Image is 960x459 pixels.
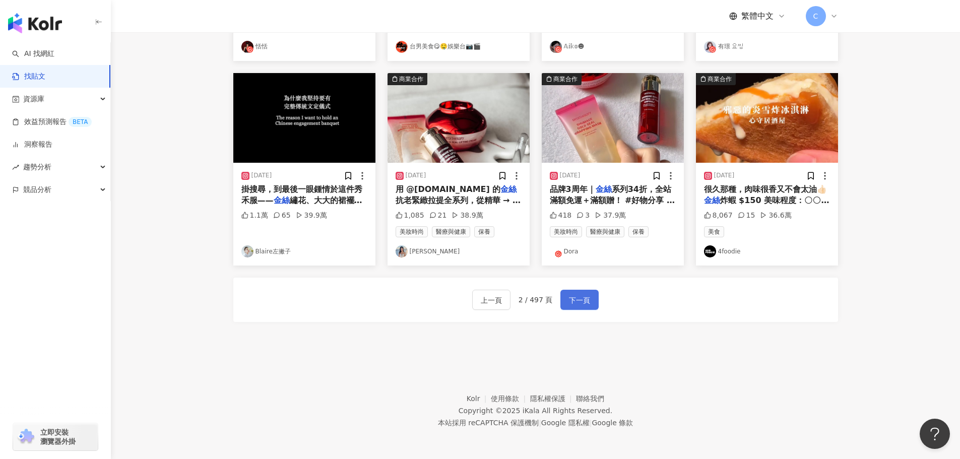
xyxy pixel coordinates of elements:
[708,74,732,84] div: 商業合作
[550,41,562,53] img: KOL Avatar
[519,296,553,304] span: 2 / 497 頁
[741,11,774,22] span: 繁體中文
[396,41,522,53] a: KOL Avatar台男美食😋🤤娛樂台📷🎬
[541,419,590,427] a: Google 隱私權
[396,245,522,257] a: KOL Avatar[PERSON_NAME]
[704,41,716,53] img: KOL Avatar
[12,49,54,59] a: searchAI 找網紅
[696,73,838,163] button: 商業合作
[542,73,684,163] button: 商業合作
[500,184,517,194] mark: 金絲
[241,195,362,216] span: 繡花、大大的裙襬拖曳，儀態萬千中多了
[696,73,838,163] img: post-image
[241,41,253,53] img: KOL Avatar
[12,72,45,82] a: 找貼文
[550,211,572,221] div: 418
[592,419,633,427] a: Google 條款
[241,184,362,205] span: 掛搜尋，到最後一眼鍾情於這件秀禾服——
[273,211,291,221] div: 65
[560,171,581,180] div: [DATE]
[595,211,626,221] div: 37.9萬
[467,395,491,403] a: Kolr
[241,245,253,257] img: KOL Avatar
[628,226,649,237] span: 保養
[472,290,510,310] button: 上一頁
[550,245,676,257] a: KOL AvatarDora
[704,195,720,205] mark: 金絲
[241,245,367,257] a: KOL AvatarBlaire左撇子
[396,245,408,257] img: KOL Avatar
[12,117,92,127] a: 效益預測報告BETA
[429,211,447,221] div: 21
[560,290,599,310] button: 下一頁
[590,419,592,427] span: |
[576,395,604,403] a: 聯絡我們
[8,13,62,33] img: logo
[233,73,375,163] img: post-image
[704,245,716,257] img: KOL Avatar
[920,419,950,449] iframe: Help Scout Beacon - Open
[388,73,530,163] button: 商業合作
[23,156,51,178] span: 趨勢分析
[704,195,829,216] span: 炸蝦 $150 美味程度：🌕🌕�
[241,211,268,221] div: 1.1萬
[577,211,590,221] div: 3
[452,211,483,221] div: 38.9萬
[596,184,612,194] mark: 金絲
[13,423,98,450] a: chrome extension立即安裝 瀏覽器外掛
[251,171,272,180] div: [DATE]
[396,184,501,194] span: 用 @[DOMAIN_NAME] 的
[12,164,19,171] span: rise
[481,294,502,306] span: 上一頁
[550,184,675,261] span: 系列34折，全站滿額免運＋滿額贈！ #好物分享 即將奔3 完全感受到歲月在臉上的痕跡 細紋、下垂感沒有在給你客氣的🥲 除了做醫美 現在有其他更經濟實惠的好選擇 ❣️ @meditherapy
[388,73,530,163] img: post-image
[399,74,423,84] div: 商業合作
[760,211,791,221] div: 36.6萬
[586,226,624,237] span: 醫療與健康
[40,428,76,446] span: 立即安裝 瀏覽器外掛
[813,11,818,22] span: C
[23,178,51,201] span: 競品分析
[491,395,530,403] a: 使用條款
[539,419,541,427] span: |
[474,226,494,237] span: 保養
[432,226,470,237] span: 醫療與健康
[704,184,827,194] span: 很久那種，肉味很香又不會太油👍🏻
[704,41,830,53] a: KOL Avatar有璟 요찡
[542,73,684,163] img: post-image
[714,171,735,180] div: [DATE]
[704,211,733,221] div: 8,067
[523,407,540,415] a: iKala
[406,171,426,180] div: [DATE]
[16,429,36,445] img: chrome extension
[550,226,582,237] span: 美妝時尚
[12,140,52,150] a: 洞察報告
[553,74,578,84] div: 商業合作
[550,41,676,53] a: KOL Avatar𝔸𝕚𝕜𝕠☻︎
[704,226,724,237] span: 美食
[738,211,755,221] div: 15
[459,407,612,415] div: Copyright © 2025 All Rights Reserved.
[274,195,290,205] mark: 金絲
[530,395,577,403] a: 隱私權保護
[550,245,562,257] img: KOL Avatar
[569,294,590,306] span: 下一頁
[550,184,596,194] span: 品牌3周年｜
[438,417,633,429] span: 本站採用 reCAPTCHA 保護機制
[296,211,327,221] div: 39.9萬
[396,41,408,53] img: KOL Avatar
[396,211,424,221] div: 1,085
[241,41,367,53] a: KOL Avatar恬恬
[396,195,521,216] span: 抗老緊緻拉提全系列，從精華 → 乳霜
[396,226,428,237] span: 美妝時尚
[23,88,44,110] span: 資源庫
[704,245,830,257] a: KOL Avatar4foodie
